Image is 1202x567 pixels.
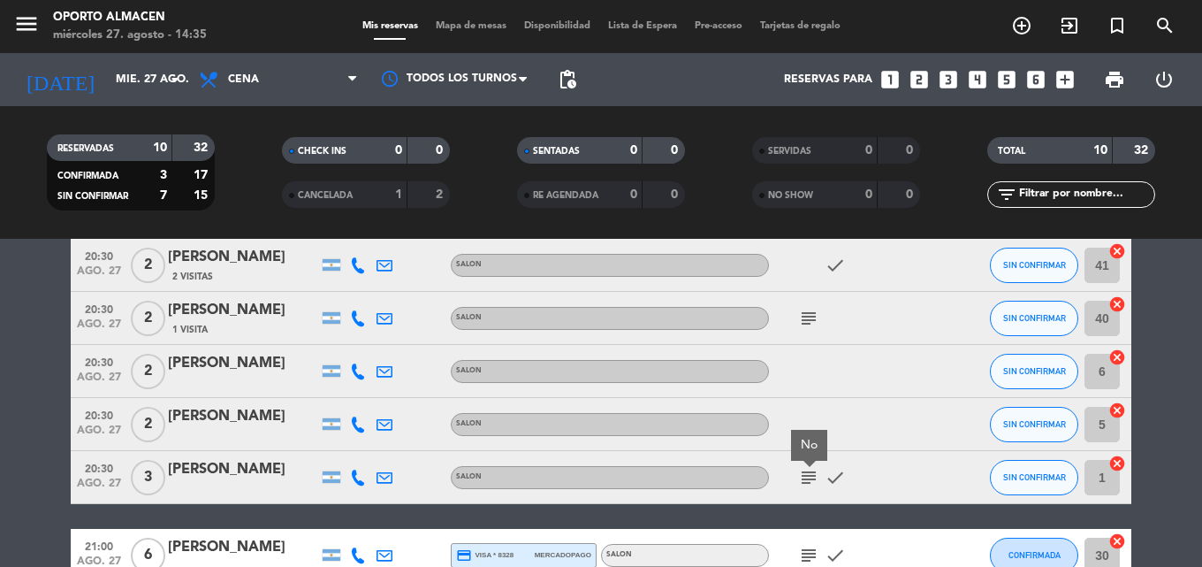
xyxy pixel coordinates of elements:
[53,9,207,27] div: Oporto Almacen
[77,404,121,425] span: 20:30
[57,192,128,201] span: SIN CONFIRMAR
[77,318,121,339] span: ago. 27
[1108,402,1126,419] i: cancel
[768,147,811,156] span: SERVIDAS
[1059,15,1080,36] i: exit_to_app
[168,246,318,269] div: [PERSON_NAME]
[1003,472,1066,482] span: SIN CONFIRMAR
[77,535,121,556] span: 21:00
[160,169,167,181] strong: 3
[1003,313,1066,323] span: SIN CONFIRMAR
[1008,550,1061,560] span: CONFIRMADA
[1024,68,1047,91] i: looks_6
[995,68,1018,91] i: looks_5
[13,11,40,43] button: menu
[456,367,482,374] span: SALON
[1108,349,1126,366] i: cancel
[456,420,482,427] span: SALON
[168,458,318,481] div: [PERSON_NAME]
[77,298,121,318] span: 20:30
[865,144,872,157] strong: 0
[1154,15,1175,36] i: search
[194,189,211,202] strong: 15
[599,21,686,31] span: Lista de Espera
[131,248,165,283] span: 2
[630,144,637,157] strong: 0
[879,68,901,91] i: looks_one
[908,68,931,91] i: looks_two
[395,144,402,157] strong: 0
[801,436,818,455] div: No
[131,460,165,495] span: 3
[784,73,872,86] span: Reservas para
[1139,53,1189,106] div: LOG OUT
[194,169,211,181] strong: 17
[1153,69,1175,90] i: power_settings_new
[1108,242,1126,260] i: cancel
[77,372,121,392] span: ago. 27
[77,425,121,445] span: ago. 27
[1017,185,1154,204] input: Filtrar por nombre...
[1108,455,1126,472] i: cancel
[671,144,681,157] strong: 0
[168,536,318,559] div: [PERSON_NAME]
[168,405,318,428] div: [PERSON_NAME]
[298,147,346,156] span: CHECK INS
[1011,15,1032,36] i: add_circle_outline
[906,188,917,201] strong: 0
[13,60,107,99] i: [DATE]
[1107,15,1128,36] i: turned_in_not
[57,144,114,153] span: RESERVADAS
[671,188,681,201] strong: 0
[990,354,1078,389] button: SIN CONFIRMAR
[990,460,1078,495] button: SIN CONFIRMAR
[77,265,121,286] span: ago. 27
[1093,144,1107,157] strong: 10
[160,189,167,202] strong: 7
[354,21,427,31] span: Mis reservas
[153,142,167,154] strong: 10
[533,147,580,156] span: SENTADAS
[1108,533,1126,550] i: cancel
[427,21,515,31] span: Mapa de mesas
[1003,419,1066,429] span: SIN CONFIRMAR
[937,68,960,91] i: looks_3
[194,142,211,154] strong: 32
[1134,144,1152,157] strong: 32
[1108,295,1126,313] i: cancel
[686,21,751,31] span: Pre-acceso
[456,261,482,268] span: SALON
[990,301,1078,336] button: SIN CONFIRMAR
[1003,366,1066,376] span: SIN CONFIRMAR
[630,188,637,201] strong: 0
[606,551,632,558] span: SALON
[515,21,599,31] span: Disponibilidad
[13,11,40,37] i: menu
[456,314,482,321] span: SALON
[77,351,121,372] span: 20:30
[436,144,446,157] strong: 0
[456,473,482,480] span: SALON
[865,188,872,201] strong: 0
[535,549,591,561] span: mercadopago
[228,73,259,86] span: Cena
[172,323,208,337] span: 1 Visita
[168,299,318,322] div: [PERSON_NAME]
[1104,69,1125,90] span: print
[825,545,846,566] i: check
[456,548,514,563] span: visa * 8328
[395,188,402,201] strong: 1
[53,27,207,44] div: miércoles 27. agosto - 14:35
[131,407,165,442] span: 2
[164,69,186,90] i: arrow_drop_down
[768,191,813,200] span: NO SHOW
[906,144,917,157] strong: 0
[131,354,165,389] span: 2
[557,69,578,90] span: pending_actions
[798,545,819,566] i: subject
[966,68,989,91] i: looks_4
[77,478,121,498] span: ago. 27
[825,467,846,488] i: check
[798,467,819,488] i: subject
[533,191,598,200] span: RE AGENDADA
